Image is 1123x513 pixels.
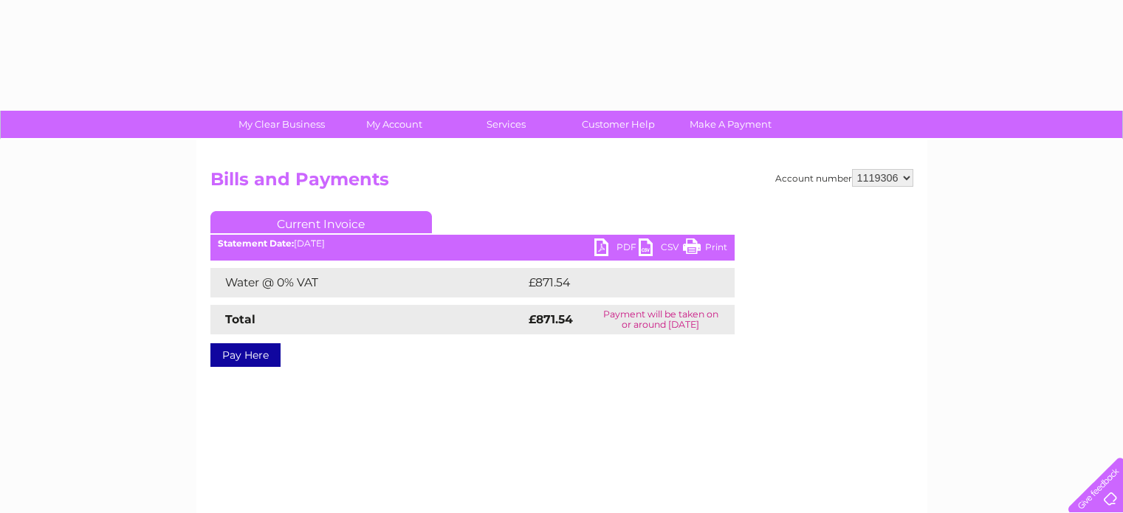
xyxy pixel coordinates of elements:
a: Print [683,238,727,260]
a: Pay Here [210,343,281,367]
a: My Account [333,111,455,138]
strong: £871.54 [529,312,573,326]
a: PDF [594,238,639,260]
td: Payment will be taken on or around [DATE] [587,305,735,334]
td: £871.54 [525,268,707,297]
h2: Bills and Payments [210,169,913,197]
a: Current Invoice [210,211,432,233]
a: Make A Payment [670,111,791,138]
strong: Total [225,312,255,326]
a: Customer Help [557,111,679,138]
td: Water @ 0% VAT [210,268,525,297]
div: Account number [775,169,913,187]
a: CSV [639,238,683,260]
b: Statement Date: [218,238,294,249]
div: [DATE] [210,238,735,249]
a: My Clear Business [221,111,343,138]
a: Services [445,111,567,138]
